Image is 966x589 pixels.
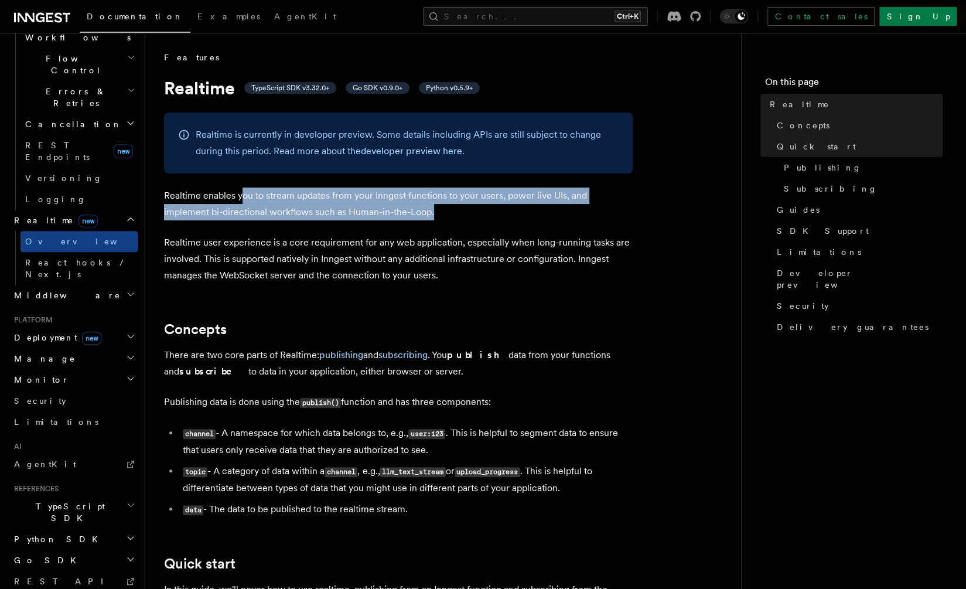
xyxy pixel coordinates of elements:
span: AgentKit [14,459,76,469]
a: publishing [319,349,363,360]
span: Logging [25,195,86,204]
span: Limitations [777,246,861,258]
li: - The data to be published to the realtime stream. [179,501,633,518]
button: Realtimenew [9,210,138,231]
code: user:123 [408,429,445,439]
a: Realtime [765,94,943,115]
span: Python SDK [9,533,105,545]
span: Subscribing [784,183,878,195]
code: channel [183,429,216,439]
h1: Realtime [164,77,633,98]
a: Examples [190,4,267,32]
span: React hooks / Next.js [25,258,129,279]
a: Sign Up [879,7,957,26]
span: Documentation [87,12,183,21]
a: Contact sales [767,7,875,26]
a: Security [772,295,943,316]
code: publish() [300,398,341,408]
span: Developer preview [777,267,943,291]
span: Delivery guarantees [777,321,929,333]
strong: subscribe [179,366,248,377]
span: Concepts [777,120,830,131]
a: SDK Support [772,220,943,241]
span: References [9,484,59,493]
button: Toggle dark mode [720,9,748,23]
button: Python SDK [9,529,138,550]
li: - A namespace for which data belongs to, e.g., . This is helpful to segment data to ensure that u... [179,425,633,458]
a: REST Endpointsnew [21,135,138,168]
button: Search...Ctrl+K [423,7,648,26]
span: Overview [25,237,146,246]
button: Go SDK [9,550,138,571]
span: Realtime [9,215,98,226]
span: Limitations [14,417,98,427]
a: AgentKit [9,454,138,475]
a: Overview [21,231,138,252]
code: upload_progress [455,467,520,477]
span: new [78,215,98,227]
span: Platform [9,315,53,325]
p: There are two core parts of Realtime: and . You data from your functions and to data in your appl... [164,347,633,380]
a: Delivery guarantees [772,316,943,338]
span: Deployment [9,332,101,343]
span: Cancellation [21,118,122,130]
span: Go SDK v0.9.0+ [353,83,402,93]
a: subscribing [378,349,428,360]
p: Realtime enables you to stream updates from your Inngest functions to your users, power live UIs,... [164,188,633,220]
kbd: Ctrl+K [615,11,641,22]
button: Middleware [9,285,138,306]
span: SDK Support [777,225,869,237]
div: Realtimenew [9,231,138,285]
li: - A category of data within a , e.g., or . This is helpful to differentiate between types of data... [179,463,633,496]
span: Flow Control [21,53,127,76]
p: Realtime user experience is a core requirement for any web application, especially when long-runn... [164,234,633,284]
button: Cancellation [21,114,138,135]
button: Deploymentnew [9,327,138,348]
h4: On this page [765,75,943,94]
a: Quick start [164,556,235,572]
span: TypeScript SDK [9,501,127,524]
a: Guides [772,199,943,220]
a: Concepts [164,321,227,338]
span: Errors & Retries [21,86,127,109]
button: Flow Control [21,48,138,81]
span: AgentKit [274,12,336,21]
span: Realtime [770,98,830,110]
span: Publishing [784,162,862,173]
a: developer preview here [361,145,462,156]
span: Go SDK [9,554,83,566]
code: data [183,505,203,515]
a: Security [9,390,138,411]
span: Versioning [25,173,103,183]
a: Limitations [9,411,138,433]
button: Errors & Retries [21,81,138,114]
span: REST Endpoints [25,141,90,162]
button: TypeScript SDK [9,496,138,529]
a: React hooks / Next.js [21,252,138,285]
code: llm_text_stream [380,467,445,477]
span: Security [777,300,829,312]
button: Monitor [9,369,138,390]
p: Publishing data is done using the function and has three components: [164,394,633,411]
span: Middleware [9,290,121,301]
span: AI [9,442,22,451]
a: Quick start [772,136,943,157]
a: Concepts [772,115,943,136]
a: Documentation [80,4,190,33]
a: AgentKit [267,4,343,32]
a: Limitations [772,241,943,263]
span: Quick start [777,141,856,152]
span: Monitor [9,374,69,386]
a: Versioning [21,168,138,189]
span: TypeScript SDK v3.32.0+ [251,83,329,93]
span: Examples [197,12,260,21]
code: topic [183,467,207,477]
span: new [114,144,133,158]
span: new [82,332,101,345]
a: Subscribing [779,178,943,199]
span: Security [14,396,66,406]
span: Features [164,52,219,63]
a: Publishing [779,157,943,178]
p: Realtime is currently in developer preview. Some details including APIs are still subject to chan... [196,127,619,159]
a: Developer preview [772,263,943,295]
